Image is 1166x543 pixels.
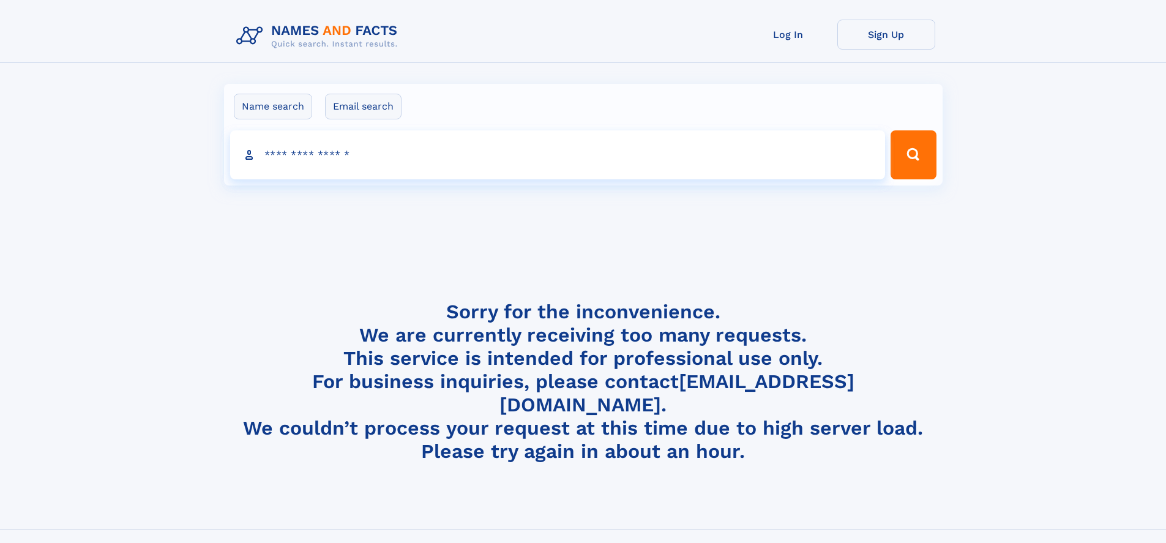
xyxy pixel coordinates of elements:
[837,20,935,50] a: Sign Up
[230,130,886,179] input: search input
[231,300,935,463] h4: Sorry for the inconvenience. We are currently receiving too many requests. This service is intend...
[891,130,936,179] button: Search Button
[499,370,854,416] a: [EMAIL_ADDRESS][DOMAIN_NAME]
[739,20,837,50] a: Log In
[325,94,402,119] label: Email search
[231,20,408,53] img: Logo Names and Facts
[234,94,312,119] label: Name search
